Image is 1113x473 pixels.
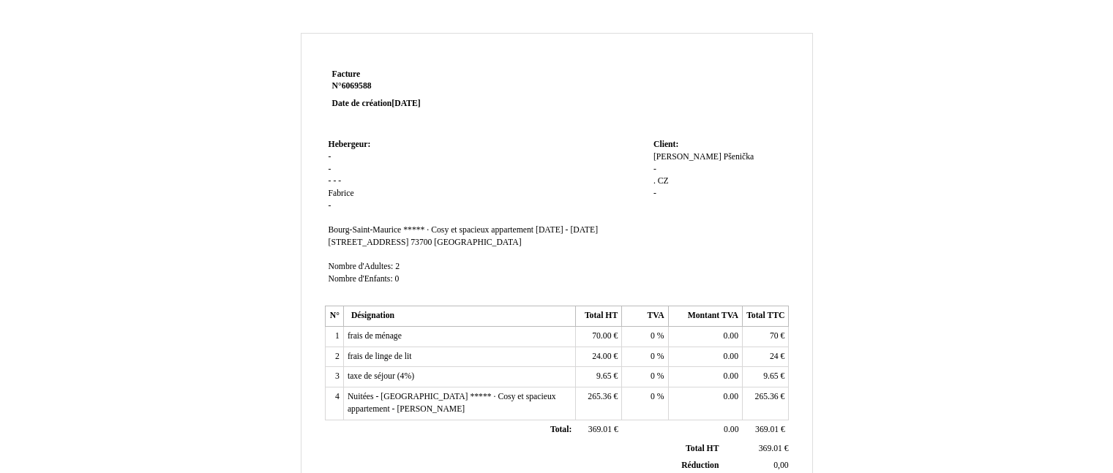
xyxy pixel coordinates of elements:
[332,99,421,108] strong: Date de création
[329,176,331,186] span: -
[743,347,789,367] td: €
[329,152,331,162] span: -
[329,238,409,247] span: [STREET_ADDRESS]
[575,306,621,327] th: Total HT
[329,164,331,174] span: -
[536,225,598,235] span: [DATE] - [DATE]
[724,331,738,341] span: 0.00
[348,392,556,414] span: Nuitées - [GEOGRAPHIC_DATA] ***** · Cosy et spacieux appartement - [PERSON_NAME]
[329,225,534,235] span: Bourg-Saint-Maurice ***** · Cosy et spacieux appartement
[329,189,354,198] span: Fabrice
[773,461,788,470] span: 0,00
[743,387,789,420] td: €
[575,327,621,347] td: €
[743,327,789,347] td: €
[588,425,612,434] span: 369.01
[333,176,336,186] span: -
[329,140,371,149] span: Hebergeur:
[668,306,742,327] th: Montant TVA
[588,392,611,401] span: 265.36
[686,444,719,453] span: Total HT
[329,201,331,211] span: -
[763,371,778,381] span: 9.65
[651,352,655,361] span: 0
[550,425,572,434] span: Total:
[653,176,656,186] span: .
[395,274,400,284] span: 0
[329,274,393,284] span: Nombre d'Enfants:
[348,352,412,361] span: frais de linge de lit
[575,347,621,367] td: €
[743,420,789,440] td: €
[770,352,779,361] span: 24
[343,306,575,327] th: Désignation
[575,420,621,440] td: €
[575,367,621,387] td: €
[651,331,655,341] span: 0
[743,367,789,387] td: €
[329,262,394,271] span: Nombre d'Adultes:
[592,352,611,361] span: 24.00
[755,425,779,434] span: 369.01
[622,306,668,327] th: TVA
[651,392,655,401] span: 0
[722,441,791,457] td: €
[743,306,789,327] th: Total TTC
[622,347,668,367] td: %
[342,81,372,91] span: 6069588
[338,176,341,186] span: -
[658,176,669,186] span: CZ
[575,387,621,420] td: €
[622,367,668,387] td: %
[325,387,343,420] td: 4
[724,352,738,361] span: 0.00
[759,444,782,453] span: 369.01
[653,152,722,162] span: [PERSON_NAME]
[332,69,361,79] span: Facture
[325,347,343,367] td: 2
[596,371,611,381] span: 9.65
[592,331,611,341] span: 70.00
[325,306,343,327] th: N°
[434,238,521,247] span: [GEOGRAPHIC_DATA]
[681,461,719,470] span: Réduction
[653,189,656,198] span: -
[755,392,779,401] span: 265.36
[724,152,754,162] span: Pšenička
[724,425,738,434] span: 0.00
[395,262,400,271] span: 2
[651,371,655,381] span: 0
[348,331,402,341] span: frais de ménage
[622,327,668,347] td: %
[724,371,738,381] span: 0.00
[391,99,420,108] span: [DATE]
[653,164,656,174] span: -
[653,140,678,149] span: Client:
[411,238,432,247] span: 73700
[724,392,738,401] span: 0.00
[770,331,779,341] span: 70
[325,327,343,347] td: 1
[325,367,343,387] td: 3
[348,371,414,381] span: taxe de séjour (4%)
[332,80,507,92] strong: N°
[622,387,668,420] td: %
